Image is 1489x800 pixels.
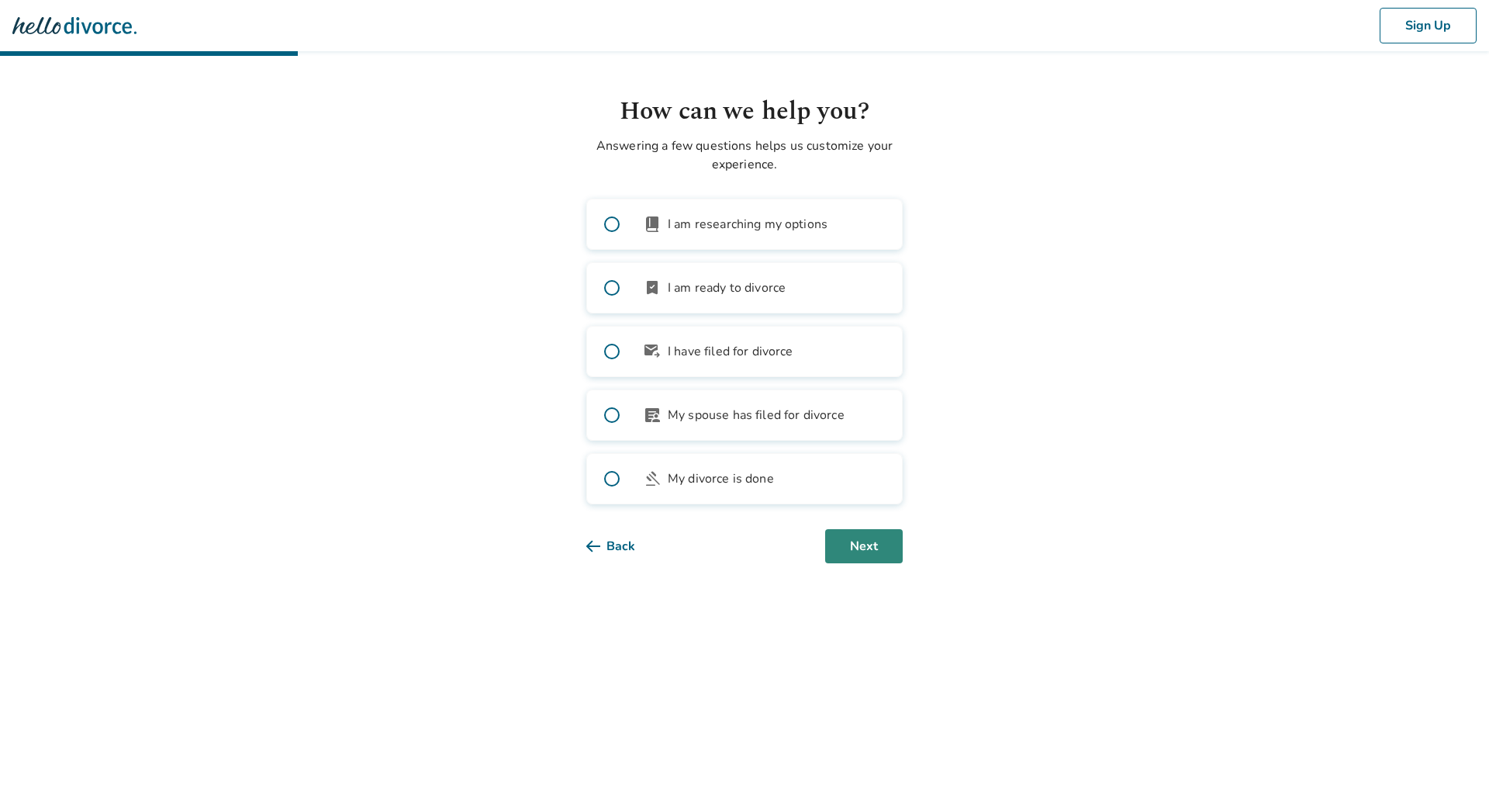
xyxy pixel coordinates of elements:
span: I have filed for divorce [668,342,793,361]
span: I am ready to divorce [668,279,786,297]
span: article_person [643,406,662,424]
span: gavel [643,469,662,488]
span: outgoing_mail [643,342,662,361]
button: Next [825,529,903,563]
span: My spouse has filed for divorce [668,406,845,424]
span: bookmark_check [643,279,662,297]
img: Hello Divorce Logo [12,10,136,41]
p: Answering a few questions helps us customize your experience. [586,137,903,174]
button: Sign Up [1380,8,1477,43]
h1: How can we help you? [586,93,903,130]
span: My divorce is done [668,469,774,488]
iframe: Chat Widget [1411,726,1489,800]
span: I am researching my options [668,215,827,234]
span: book_2 [643,215,662,234]
button: Back [586,529,660,563]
